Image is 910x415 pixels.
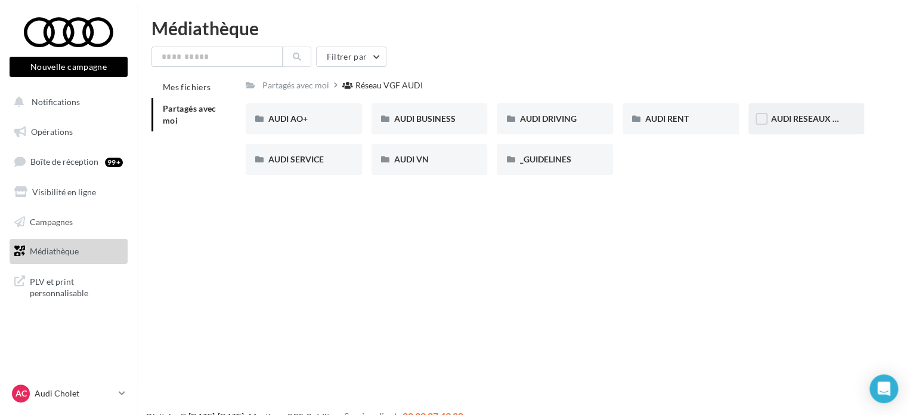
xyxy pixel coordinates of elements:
div: Partagés avec moi [262,79,329,91]
span: AC [16,388,27,399]
button: Nouvelle campagne [10,57,128,77]
span: AUDI AO+ [268,113,308,124]
span: Mes fichiers [163,82,211,92]
span: Opérations [31,127,73,137]
span: PLV et print personnalisable [30,273,123,299]
button: Filtrer par [316,47,386,67]
a: Boîte de réception99+ [7,149,130,174]
a: Campagnes [7,210,130,235]
a: Médiathèque [7,239,130,264]
span: Boîte de réception [30,156,98,167]
span: Notifications [32,97,80,107]
span: Partagés avec moi [163,103,216,125]
span: Campagnes [30,216,73,226]
a: Opérations [7,119,130,145]
p: Audi Cholet [35,388,114,399]
span: _GUIDELINES [519,154,571,164]
span: AUDI RENT [645,113,689,124]
div: Médiathèque [151,19,896,37]
a: Visibilité en ligne [7,180,130,205]
span: AUDI DRIVING [519,113,576,124]
div: Réseau VGF AUDI [355,79,423,91]
span: Médiathèque [30,246,79,256]
span: AUDI BUSINESS [394,113,456,124]
a: PLV et print personnalisable [7,269,130,304]
div: 99+ [105,158,123,167]
span: AUDI VN [394,154,429,164]
a: AC Audi Cholet [10,382,128,405]
button: Notifications [7,90,125,115]
span: AUDI SERVICE [268,154,324,164]
div: Open Intercom Messenger [869,374,898,403]
span: AUDI RESEAUX SOCIAUX [771,113,869,124]
span: Visibilité en ligne [32,187,96,197]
